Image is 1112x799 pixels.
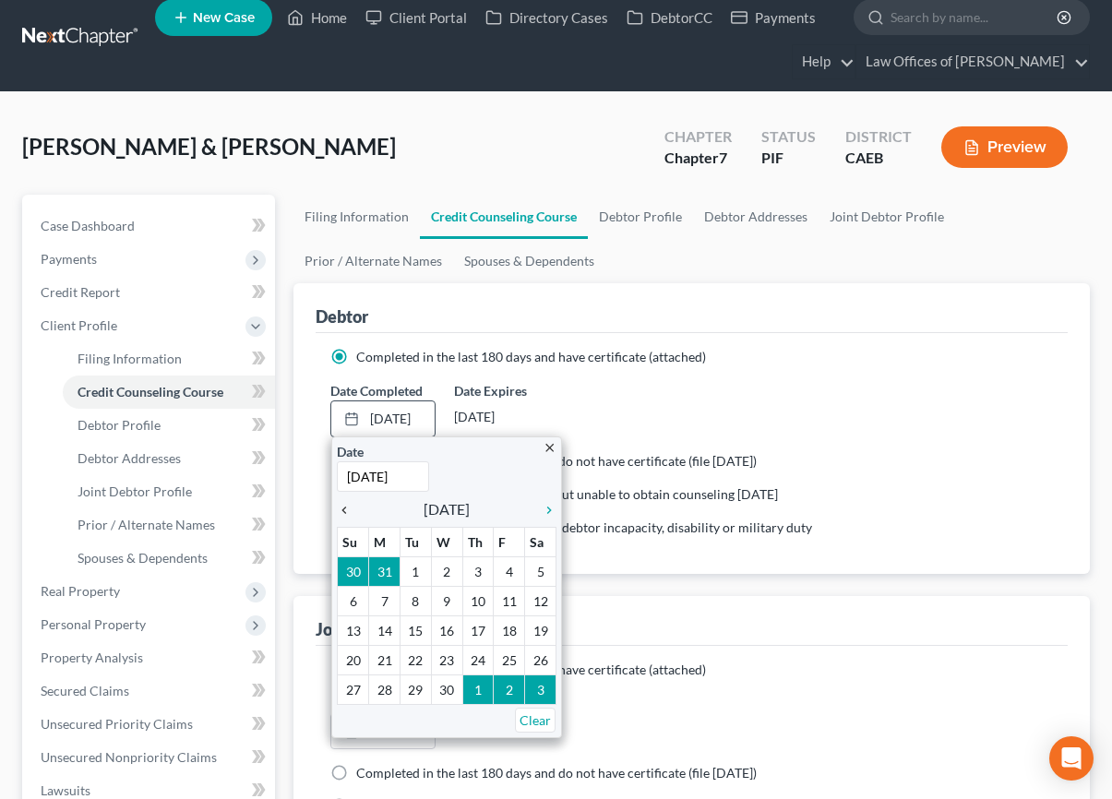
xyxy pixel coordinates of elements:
[330,694,423,713] label: Date Completed
[1049,736,1094,781] div: Open Intercom Messenger
[26,708,275,741] a: Unsecured Priority Claims
[41,683,129,698] span: Secured Claims
[845,126,912,148] div: District
[543,441,556,455] i: close
[41,749,217,765] span: Unsecured Nonpriority Claims
[369,586,401,615] td: 7
[78,517,215,532] span: Prior / Alternate Names
[338,674,369,704] td: 27
[338,527,369,556] th: Su
[431,527,462,556] th: W
[316,305,368,328] div: Debtor
[664,126,732,148] div: Chapter
[453,239,605,283] a: Spouses & Dependents
[400,586,431,615] td: 8
[664,148,732,169] div: Chapter
[63,376,275,409] a: Credit Counseling Course
[722,1,825,34] a: Payments
[338,615,369,645] td: 13
[494,645,525,674] td: 25
[454,400,559,434] div: [DATE]
[543,436,556,458] a: close
[369,556,401,586] td: 31
[63,342,275,376] a: Filing Information
[525,615,556,645] td: 19
[941,126,1068,168] button: Preview
[462,645,494,674] td: 24
[400,645,431,674] td: 22
[78,417,161,433] span: Debtor Profile
[356,519,812,535] span: Counseling not required because of debtor incapacity, disability or military duty
[41,317,117,333] span: Client Profile
[26,674,275,708] a: Secured Claims
[41,716,193,732] span: Unsecured Priority Claims
[494,586,525,615] td: 11
[431,615,462,645] td: 16
[431,674,462,704] td: 30
[454,381,559,400] label: Date Expires
[856,45,1089,78] a: Law Offices of [PERSON_NAME]
[761,148,816,169] div: PIF
[78,450,181,466] span: Debtor Addresses
[22,133,396,160] span: [PERSON_NAME] & [PERSON_NAME]
[462,527,494,556] th: Th
[845,148,912,169] div: CAEB
[494,527,525,556] th: F
[78,550,208,566] span: Spouses & Dependents
[494,674,525,704] td: 2
[41,583,120,599] span: Real Property
[78,384,223,399] span: Credit Counseling Course
[26,741,275,774] a: Unsecured Nonpriority Claims
[63,442,275,475] a: Debtor Addresses
[462,556,494,586] td: 3
[41,616,146,632] span: Personal Property
[588,195,693,239] a: Debtor Profile
[369,527,401,556] th: M
[400,556,431,586] td: 1
[525,674,556,704] td: 3
[41,218,135,233] span: Case Dashboard
[63,542,275,575] a: Spouses & Dependents
[617,1,722,34] a: DebtorCC
[400,527,431,556] th: Tu
[462,674,494,704] td: 1
[337,461,429,492] input: 1/1/2013
[532,498,556,520] a: chevron_right
[41,650,143,665] span: Property Analysis
[420,195,588,239] a: Credit Counseling Course
[400,674,431,704] td: 29
[337,503,361,518] i: chevron_left
[369,674,401,704] td: 28
[26,276,275,309] a: Credit Report
[338,586,369,615] td: 6
[356,1,476,34] a: Client Portal
[193,11,255,25] span: New Case
[337,442,364,461] label: Date
[431,586,462,615] td: 9
[337,498,361,520] a: chevron_left
[424,498,470,520] span: [DATE]
[316,618,408,640] div: Joint Debtor
[494,556,525,586] td: 4
[26,209,275,243] a: Case Dashboard
[78,351,182,366] span: Filing Information
[400,615,431,645] td: 15
[78,483,192,499] span: Joint Debtor Profile
[41,251,97,267] span: Payments
[494,615,525,645] td: 18
[331,401,435,436] a: [DATE]
[532,503,556,518] i: chevron_right
[525,645,556,674] td: 26
[462,615,494,645] td: 17
[476,1,617,34] a: Directory Cases
[338,645,369,674] td: 20
[293,239,453,283] a: Prior / Alternate Names
[719,149,727,166] span: 7
[338,556,369,586] td: 30
[293,195,420,239] a: Filing Information
[431,556,462,586] td: 2
[369,615,401,645] td: 14
[525,556,556,586] td: 5
[26,641,275,674] a: Property Analysis
[278,1,356,34] a: Home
